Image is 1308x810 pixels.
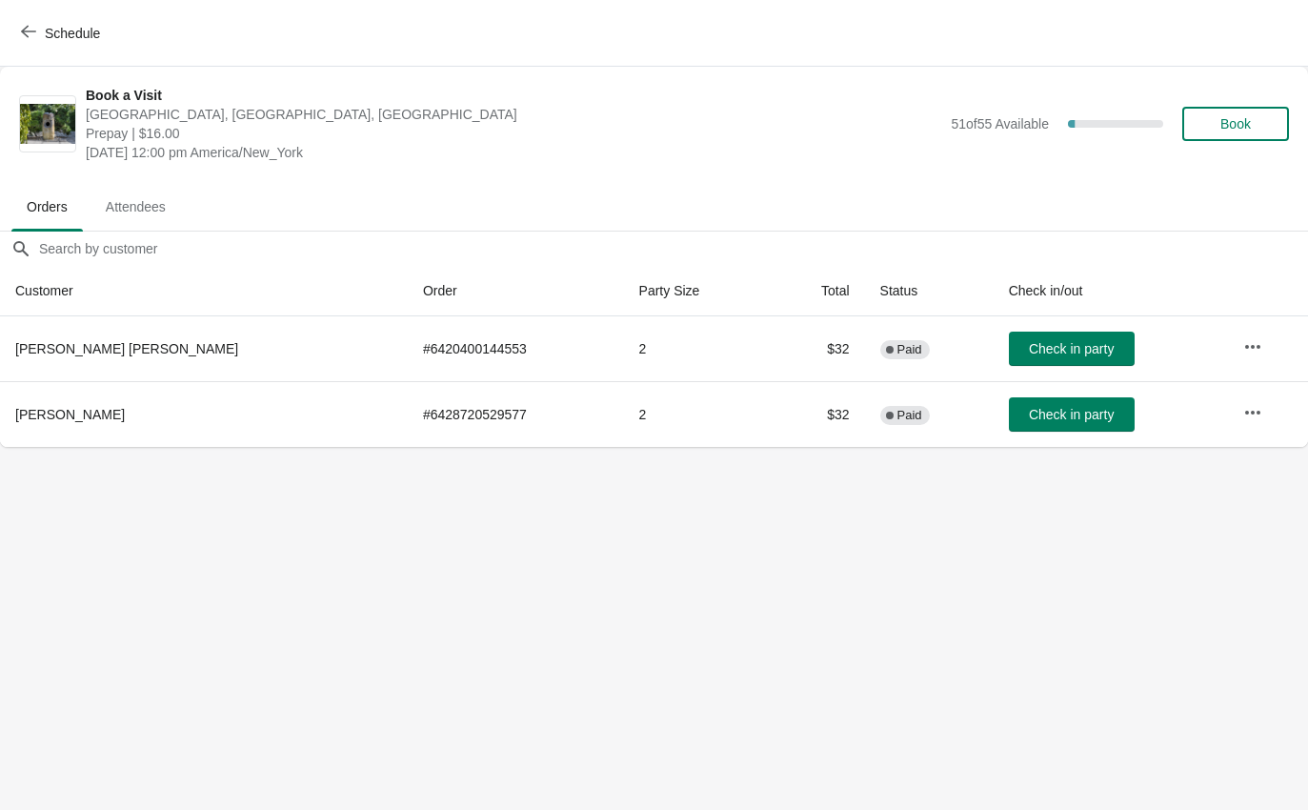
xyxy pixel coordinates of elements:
span: Check in party [1029,407,1114,422]
span: Book a Visit [86,86,941,105]
span: Book [1220,116,1251,132]
span: [DATE] 12:00 pm America/New_York [86,143,941,162]
th: Check in/out [994,266,1229,316]
span: [GEOGRAPHIC_DATA], [GEOGRAPHIC_DATA], [GEOGRAPHIC_DATA] [86,105,941,124]
th: Status [865,266,994,316]
input: Search by customer [38,232,1308,266]
button: Check in party [1009,397,1135,432]
span: 51 of 55 Available [951,116,1049,132]
span: Paid [897,342,922,357]
span: Orders [11,190,83,224]
span: Schedule [45,26,100,41]
span: [PERSON_NAME] [15,407,125,422]
img: Book a Visit [20,104,75,144]
button: Check in party [1009,332,1135,366]
span: Prepay | $16.00 [86,124,941,143]
td: # 6420400144553 [408,316,624,381]
span: [PERSON_NAME] [PERSON_NAME] [15,341,238,356]
td: 2 [624,316,771,381]
td: $32 [771,381,865,447]
td: $32 [771,316,865,381]
td: # 6428720529577 [408,381,624,447]
button: Schedule [10,16,115,51]
th: Order [408,266,624,316]
span: Attendees [91,190,181,224]
th: Party Size [624,266,771,316]
th: Total [771,266,865,316]
span: Check in party [1029,341,1114,356]
button: Book [1182,107,1289,141]
span: Paid [897,408,922,423]
td: 2 [624,381,771,447]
